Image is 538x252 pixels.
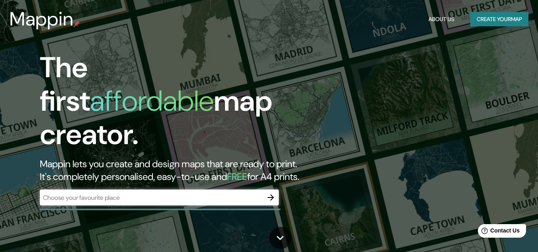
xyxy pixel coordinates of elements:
h2: Mappin lets you create and design maps that are ready to print. It's completely personalised, eas... [40,158,309,183]
img: mappin-pin [74,21,80,27]
input: Choose your favourite place [40,193,263,202]
iframe: Help widget launcher [467,221,529,243]
button: Create yourmap [470,12,528,27]
h1: affordable [90,82,214,119]
button: About Us [425,12,458,27]
h5: FREE [227,170,247,183]
h3: Mappin [10,8,74,30]
h1: The first map creator. [40,51,309,158]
